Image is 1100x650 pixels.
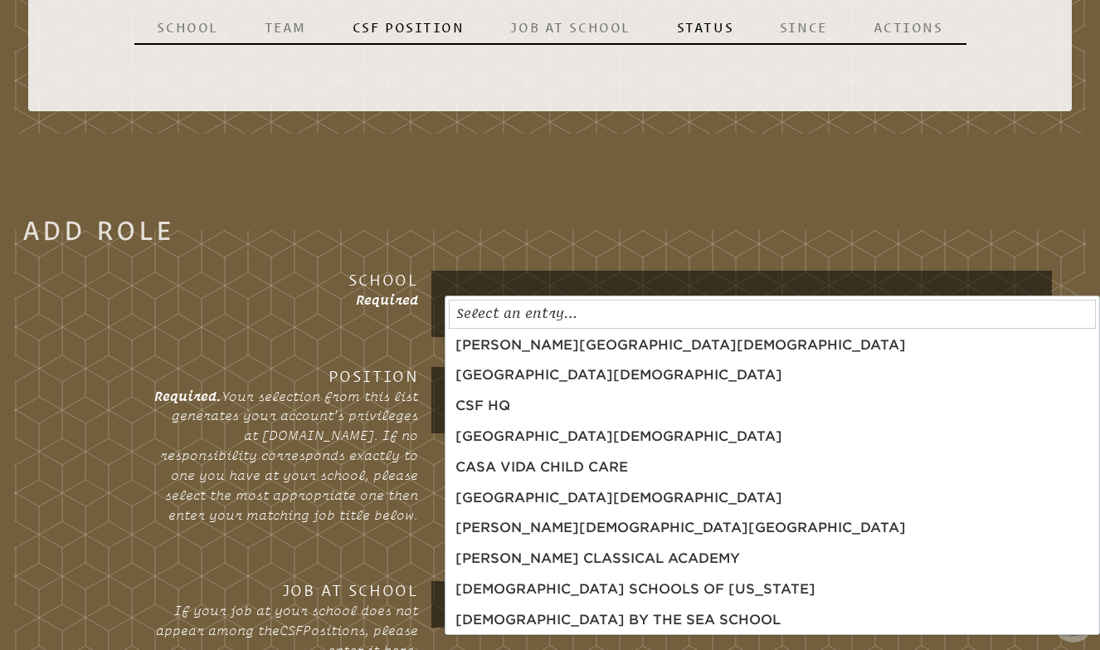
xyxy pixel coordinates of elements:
a: [GEOGRAPHIC_DATA][DEMOGRAPHIC_DATA] [449,362,789,389]
p: Since [780,20,827,37]
p: Status [677,20,734,37]
a: [PERSON_NAME][GEOGRAPHIC_DATA][DEMOGRAPHIC_DATA] [449,332,913,359]
h3: Job at School [154,581,418,601]
p: CSF Position [353,20,465,37]
p: Job at School [510,20,630,37]
p: Team [265,20,306,37]
span: Required. [154,389,221,403]
span: CSF [280,623,303,638]
a: [DEMOGRAPHIC_DATA] By the Sea School [449,607,787,633]
legend: Add Role [22,220,174,240]
a: [GEOGRAPHIC_DATA][DEMOGRAPHIC_DATA] [449,485,789,511]
h3: Position [154,367,418,387]
a: [GEOGRAPHIC_DATA][DEMOGRAPHIC_DATA] [449,423,789,450]
span: Required [356,292,418,307]
p: School [157,20,218,37]
a: Casa Vida Child Care [449,454,635,481]
p: Actions [874,20,943,37]
a: [PERSON_NAME] Classical Academy [449,545,747,572]
a: Select an entry… [450,301,584,327]
a: CSF HQ [449,393,517,419]
p: Your selection from this list generates your account’s privileges at [DOMAIN_NAME]. If no respons... [154,387,418,525]
a: [DEMOGRAPHIC_DATA] Schools of [US_STATE] [449,576,822,603]
a: [PERSON_NAME][DEMOGRAPHIC_DATA][GEOGRAPHIC_DATA] [449,515,913,541]
h3: School [154,271,418,291]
